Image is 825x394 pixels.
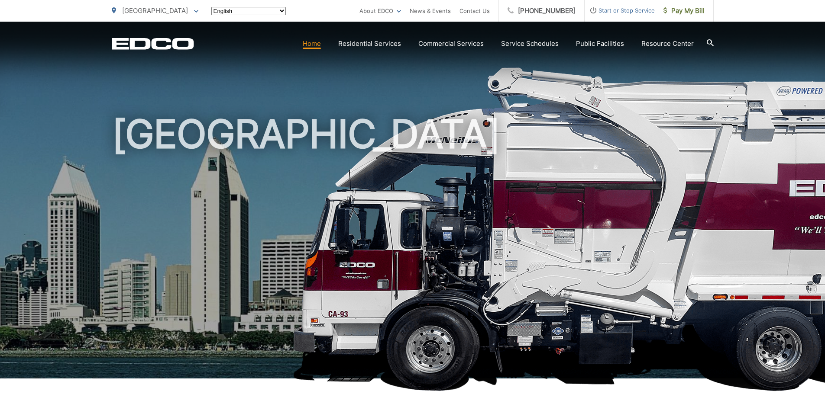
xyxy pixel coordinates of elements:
h1: [GEOGRAPHIC_DATA] [112,112,714,386]
a: Contact Us [459,6,490,16]
span: Pay My Bill [663,6,705,16]
a: Public Facilities [576,38,624,49]
a: About EDCO [359,6,401,16]
select: Select a language [211,7,286,15]
a: News & Events [410,6,451,16]
a: Home [303,38,321,49]
a: Service Schedules [501,38,559,49]
a: Commercial Services [418,38,484,49]
a: Resource Center [641,38,694,49]
span: [GEOGRAPHIC_DATA] [122,6,188,15]
a: Residential Services [338,38,401,49]
a: EDCD logo. Return to the homepage. [112,38,194,50]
